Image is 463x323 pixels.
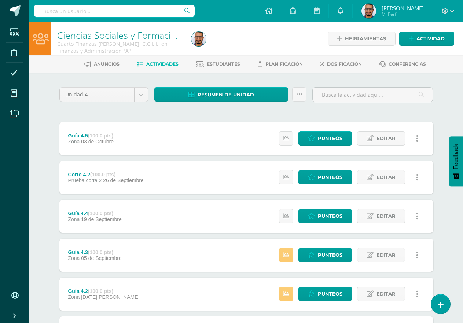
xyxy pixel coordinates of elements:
[81,255,122,261] span: 05 de Septiembre
[68,133,114,139] div: Guía 4.5
[320,58,362,70] a: Dosificación
[361,4,376,18] img: 08be2d55319ba3387df66664f4822257.png
[68,210,121,216] div: Guía 4.4
[68,139,80,144] span: Zona
[453,144,459,169] span: Feedback
[57,40,183,54] div: Cuarto Finanzas Bach. C.C.L.L. en Finanzas y Administración 'A'
[298,287,352,301] a: Punteos
[60,88,148,102] a: Unidad 4
[328,32,396,46] a: Herramientas
[399,32,454,46] a: Actividad
[81,216,122,222] span: 19 de Septiembre
[154,87,289,102] a: Resumen de unidad
[68,216,80,222] span: Zona
[318,132,342,145] span: Punteos
[88,210,113,216] strong: (100.0 pts)
[68,255,80,261] span: Zona
[57,29,229,41] a: Ciencias Sociales y Formación Ciudadana
[416,32,445,45] span: Actividad
[318,287,342,301] span: Punteos
[207,61,240,67] span: Estudiantes
[88,133,113,139] strong: (100.0 pts)
[88,249,113,255] strong: (100.0 pts)
[94,61,120,67] span: Anuncios
[258,58,303,70] a: Planificación
[81,139,114,144] span: 03 de Octubre
[103,177,144,183] span: 26 de Septiembre
[196,58,240,70] a: Estudiantes
[265,61,303,67] span: Planificación
[376,287,396,301] span: Editar
[68,288,139,294] div: Guía 4.2
[81,294,139,300] span: [DATE][PERSON_NAME]
[376,170,396,184] span: Editar
[379,58,426,70] a: Conferencias
[298,131,352,146] a: Punteos
[449,136,463,186] button: Feedback - Mostrar encuesta
[318,170,342,184] span: Punteos
[298,209,352,223] a: Punteos
[191,32,206,46] img: 08be2d55319ba3387df66664f4822257.png
[84,58,120,70] a: Anuncios
[146,61,179,67] span: Actividades
[137,58,179,70] a: Actividades
[34,5,195,17] input: Busca un usuario...
[376,248,396,262] span: Editar
[298,248,352,262] a: Punteos
[68,294,80,300] span: Zona
[198,88,254,102] span: Resumen de unidad
[382,11,424,17] span: Mi Perfil
[376,132,396,145] span: Editar
[345,32,386,45] span: Herramientas
[68,177,102,183] span: Prueba corta 2
[318,248,342,262] span: Punteos
[298,170,352,184] a: Punteos
[68,249,121,255] div: Guía 4.3
[389,61,426,67] span: Conferencias
[57,30,183,40] h1: Ciencias Sociales y Formación Ciudadana
[90,172,115,177] strong: (100.0 pts)
[376,209,396,223] span: Editar
[318,209,342,223] span: Punteos
[65,88,129,102] span: Unidad 4
[382,4,424,12] span: [PERSON_NAME]
[68,172,143,177] div: Corto 4.2
[88,288,113,294] strong: (100.0 pts)
[327,61,362,67] span: Dosificación
[313,88,433,102] input: Busca la actividad aquí...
